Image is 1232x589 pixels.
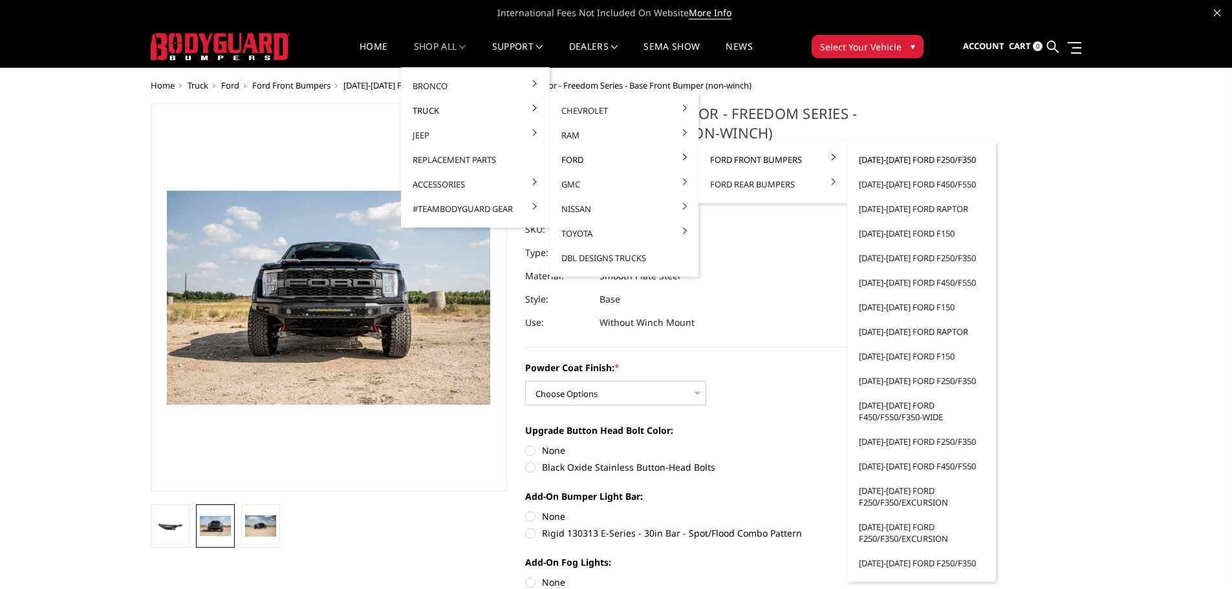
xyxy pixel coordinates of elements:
span: ▾ [911,39,915,53]
label: Add-On Bumper Light Bar: [525,489,882,503]
dt: Use: [525,311,590,334]
img: 2021-2025 Ford Raptor - Freedom Series - Base Front Bumper (non-winch) [200,516,231,537]
img: 2021-2025 Ford Raptor - Freedom Series - Base Front Bumper (non-winch) [155,519,186,534]
a: Ford Rear Bumpers [704,172,842,197]
a: Truck [188,80,208,91]
a: [DATE]-[DATE] Ford Raptor [852,197,991,221]
a: News [726,42,752,67]
a: shop all [414,42,466,67]
img: 2021-2025 Ford Raptor - Freedom Series - Base Front Bumper (non-winch) [245,515,276,536]
dt: Material: [525,264,590,288]
a: Ford Front Bumpers [704,147,842,172]
button: Select Your Vehicle [812,35,924,58]
a: Home [360,42,387,67]
a: Dealers [569,42,618,67]
a: Ram [555,123,693,147]
dd: Base [600,288,620,311]
a: Home [151,80,175,91]
a: [DATE]-[DATE] Ford F450/F550 [852,172,991,197]
span: Select Your Vehicle [820,40,902,54]
span: [DATE]-[DATE] Ford Raptor - Freedom Series - Base Front Bumper (non-winch) [457,80,751,91]
a: SEMA Show [643,42,700,67]
a: Jeep [406,123,545,147]
a: Cart 0 [1009,29,1043,64]
dt: Type: [525,241,590,264]
label: Add-On Fog Lights: [525,555,882,569]
a: DBL Designs Trucks [555,246,693,270]
iframe: Chat Widget [1167,527,1232,589]
a: [DATE]-[DATE] Ford F450/F550 [852,270,991,295]
a: [DATE]-[DATE] Ford F250/F350 [852,551,991,575]
label: None [525,444,882,457]
a: [DATE]-[DATE] Ford Raptor [343,80,444,91]
dd: Without Winch Mount [600,311,695,334]
a: Nissan [555,197,693,221]
a: Support [492,42,543,67]
span: Account [963,40,1004,52]
a: [DATE]-[DATE] Ford Raptor [852,319,991,344]
a: [DATE]-[DATE] Ford F150 [852,295,991,319]
a: [DATE]-[DATE] Ford F450/F550/F350-wide [852,393,991,429]
a: [DATE]-[DATE] Ford F250/F350 [852,369,991,393]
a: Ford [555,147,693,172]
a: [DATE]-[DATE] Ford F250/F350/Excursion [852,515,991,551]
a: Ford [221,80,239,91]
a: [DATE]-[DATE] Ford F150 [852,344,991,369]
a: [DATE]-[DATE] Ford F250/F350/Excursion [852,478,991,515]
a: [DATE]-[DATE] Ford F250/F350 [852,429,991,454]
a: [DATE]-[DATE] Ford F250/F350 [852,246,991,270]
dt: SKU: [525,218,590,241]
a: GMC [555,172,693,197]
a: Ford Front Bumpers [252,80,330,91]
a: Chevrolet [555,98,693,123]
a: #TeamBodyguard Gear [406,197,545,221]
label: None [525,509,882,523]
a: Truck [406,98,545,123]
a: [DATE]-[DATE] Ford F150 [852,221,991,246]
span: Cart [1009,40,1031,52]
label: Powder Coat Finish: [525,361,882,374]
a: [DATE]-[DATE] Ford F450/F550 [852,454,991,478]
a: Account [963,29,1004,64]
span: 0 [1033,41,1043,51]
label: Upgrade Button Head Bolt Color: [525,423,882,437]
a: More Info [689,6,731,19]
a: Bronco [406,74,545,98]
a: Replacement Parts [406,147,545,172]
label: None [525,575,882,589]
img: BODYGUARD BUMPERS [151,33,290,60]
label: Black Oxide Stainless Button-Head Bolts [525,460,882,474]
a: Toyota [555,221,693,246]
a: [DATE]-[DATE] Ford F250/F350 [852,147,991,172]
label: Rigid 130313 E-Series - 30in Bar - Spot/Flood Combo Pattern [525,526,882,540]
a: 2021-2025 Ford Raptor - Freedom Series - Base Front Bumper (non-winch) [151,103,508,491]
dt: Style: [525,288,590,311]
a: Accessories [406,172,545,197]
h1: [DATE]-[DATE] Ford Raptor - Freedom Series - Base Front Bumper (non-winch) [525,103,882,152]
